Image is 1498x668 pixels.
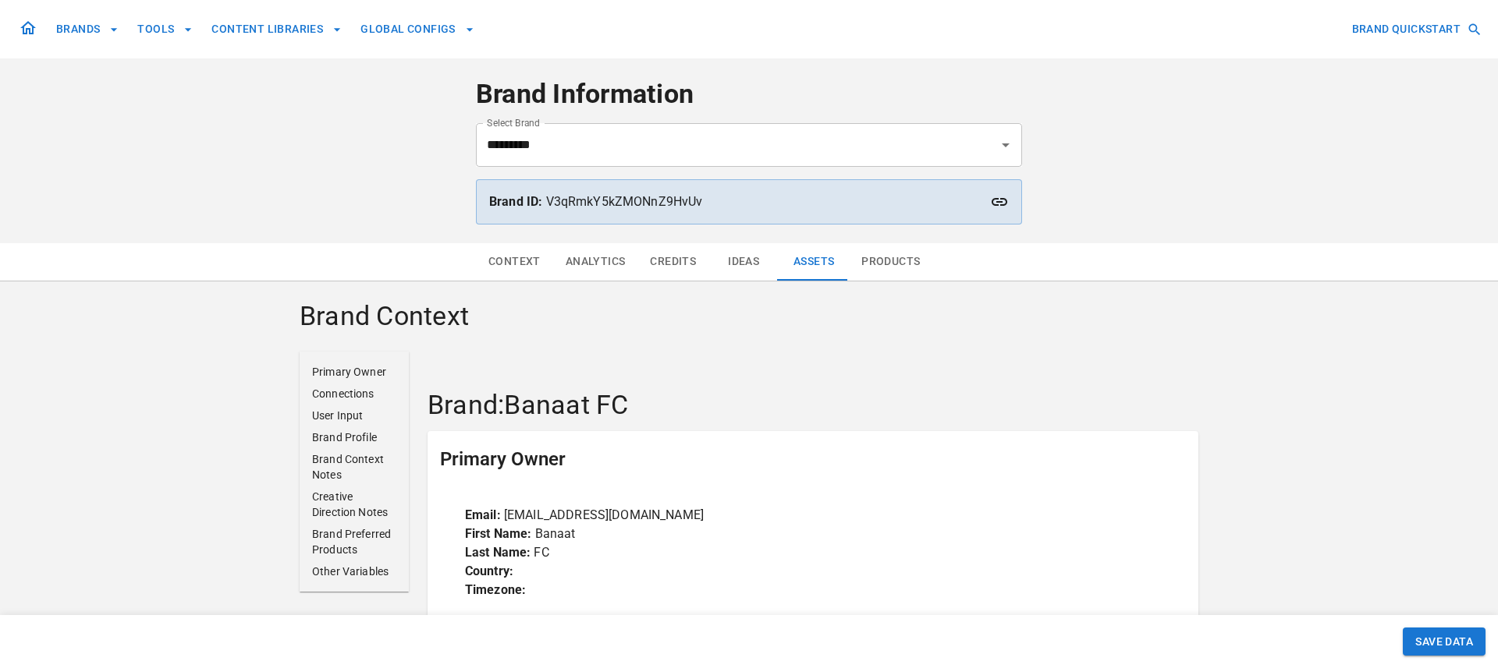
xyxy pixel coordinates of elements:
button: BRAND QUICKSTART [1346,15,1486,44]
button: CONTENT LIBRARIES [205,15,348,44]
h5: Primary Owner [440,447,566,472]
button: Open [995,134,1017,156]
button: Context [476,243,553,281]
p: Creative Direction Notes [312,489,396,520]
p: V3qRmkY5kZMONnZ9HvUv [489,193,1009,211]
strong: Timezone: [465,582,526,597]
p: User Input [312,408,396,423]
div: Primary Owner [428,431,1198,487]
strong: Last Name: [465,545,531,560]
strong: Brand ID: [489,194,542,209]
h4: Brand Information [476,78,1022,111]
p: Connections [312,386,396,401]
button: Credits [637,243,708,281]
button: TOOLS [131,15,199,44]
button: Analytics [553,243,638,281]
p: Brand Preferred Products [312,526,396,557]
button: GLOBAL CONFIGS [354,15,481,44]
p: Primary Owner [312,364,396,380]
p: [EMAIL_ADDRESS][DOMAIN_NAME] [465,506,1161,525]
label: Select Brand [487,116,540,129]
button: Products [849,243,932,281]
button: SAVE DATA [1403,627,1486,656]
p: Brand Context Notes [312,451,396,482]
h4: Brand Context [300,300,1198,333]
button: Assets [779,243,849,281]
p: Banaat [465,525,1161,543]
p: FC [465,543,1161,562]
h4: Brand: Banaat FC [428,389,1198,422]
strong: First Name: [465,526,532,541]
p: Other Variables [312,564,396,579]
strong: Email: [465,507,501,522]
button: BRANDS [50,15,125,44]
p: Brand Profile [312,429,396,445]
button: Ideas [708,243,779,281]
strong: Country: [465,564,513,578]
